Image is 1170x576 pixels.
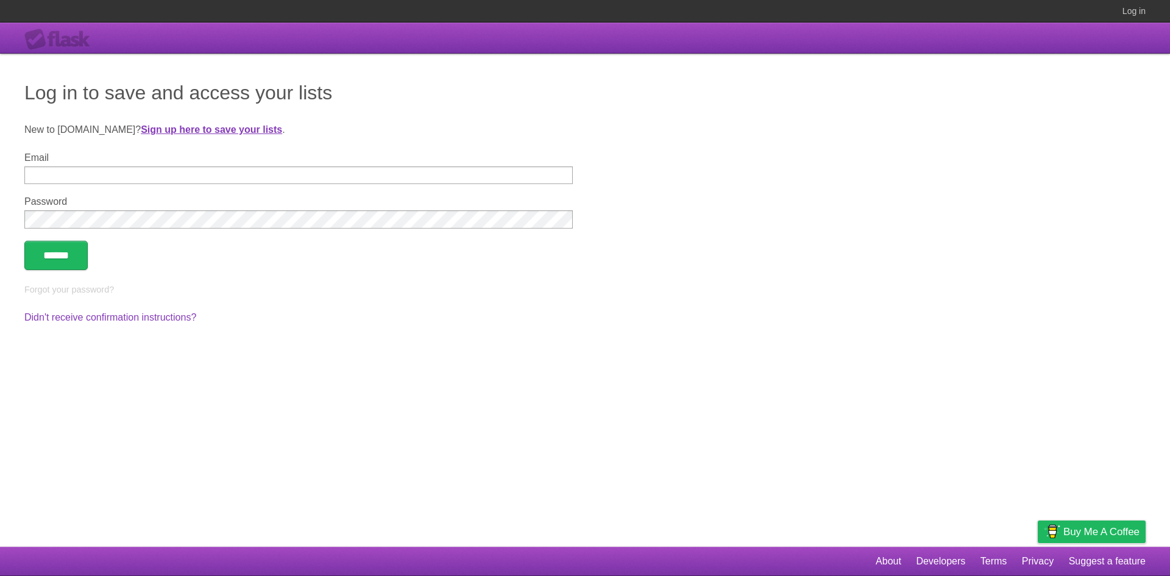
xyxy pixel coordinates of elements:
h1: Log in to save and access your lists [24,78,1146,107]
a: Buy me a coffee [1038,521,1146,543]
a: About [876,550,901,573]
a: Privacy [1022,550,1054,573]
a: Suggest a feature [1069,550,1146,573]
a: Sign up here to save your lists [141,124,282,135]
img: Buy me a coffee [1044,521,1060,542]
a: Didn't receive confirmation instructions? [24,312,196,322]
label: Email [24,152,573,163]
a: Developers [916,550,965,573]
a: Forgot your password? [24,285,114,294]
a: Terms [980,550,1007,573]
label: Password [24,196,573,207]
span: Buy me a coffee [1063,521,1140,542]
div: Flask [24,29,97,51]
p: New to [DOMAIN_NAME]? . [24,123,1146,137]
